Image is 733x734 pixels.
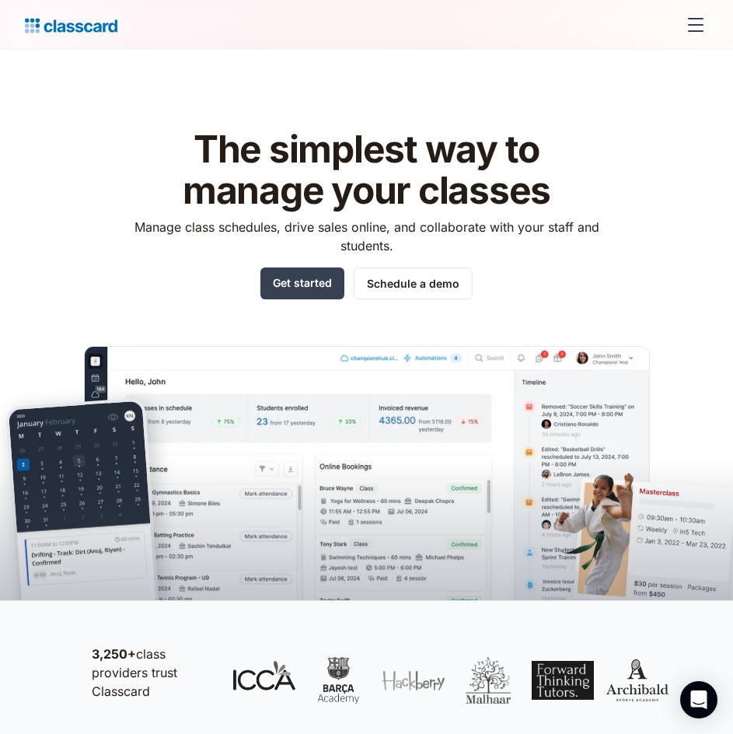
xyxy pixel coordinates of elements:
div: Open Intercom Messenger [680,681,717,718]
a: Get started [260,267,344,299]
p: class providers trust Classcard [92,645,218,701]
a: Schedule a demo [354,267,473,299]
p: Manage class schedules, drive sales online, and collaborate with your staff and students. [120,218,613,255]
a: home [25,14,117,36]
h1: The simplest way to manage your classes [120,129,613,211]
strong: 3,250+ [92,646,136,662]
div: menu [677,6,708,44]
